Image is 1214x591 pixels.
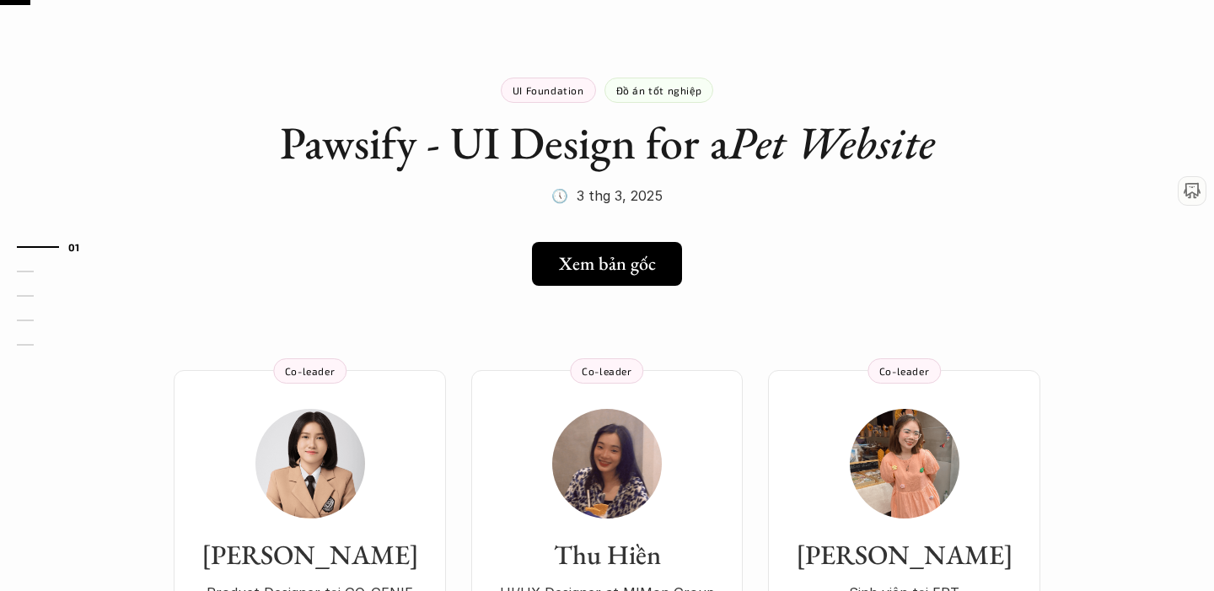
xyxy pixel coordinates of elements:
[879,365,929,377] p: Co-leader
[68,240,80,252] strong: 01
[17,237,97,257] a: 01
[532,242,682,286] a: Xem bản gốc
[488,539,726,571] h3: Thu Hiền
[285,365,335,377] p: Co-leader
[191,539,429,571] h3: [PERSON_NAME]
[551,183,663,208] p: 🕔 3 thg 3, 2025
[559,253,656,275] h5: Xem bản gốc
[785,539,1023,571] h3: [PERSON_NAME]
[280,116,935,170] h1: Pawsify - UI Design for a
[728,113,935,172] em: Pet Website
[513,84,584,96] p: UI Foundation
[582,365,631,377] p: Co-leader
[616,84,702,96] p: Đồ án tốt nghiệp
